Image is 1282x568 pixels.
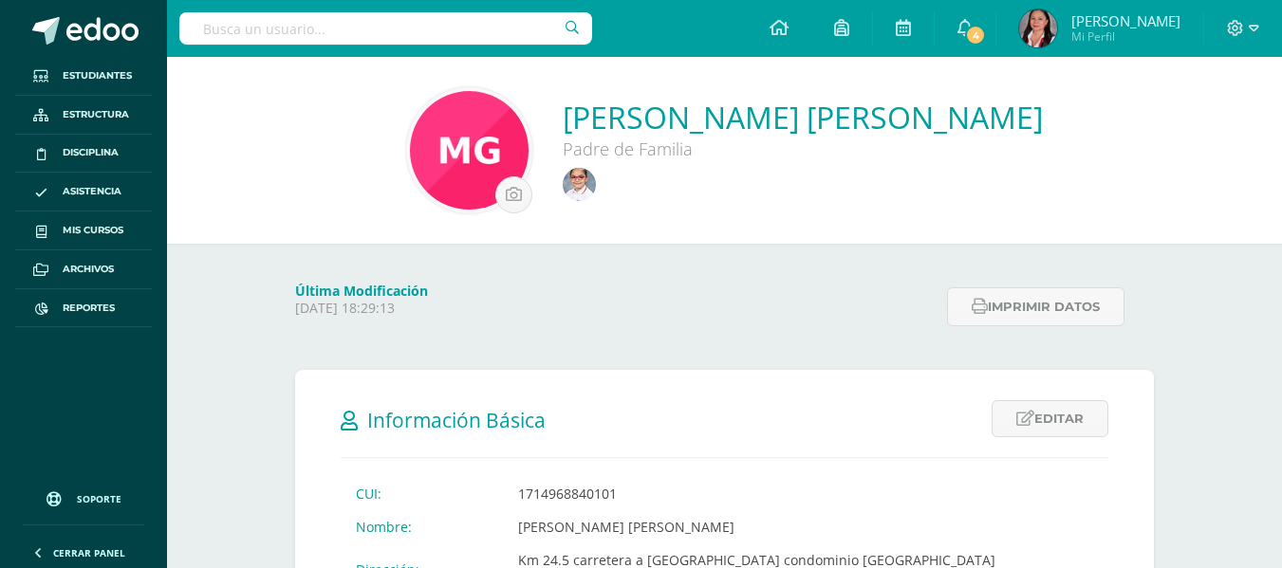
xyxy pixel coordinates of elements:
[15,289,152,328] a: Reportes
[63,145,119,160] span: Disciplina
[23,473,144,520] a: Soporte
[15,96,152,135] a: Estructura
[410,91,529,210] img: 87795d978ae9bac462b8e939d58362a8.png
[1019,9,1057,47] img: 316256233fc5d05bd520c6ab6e96bb4a.png
[15,135,152,174] a: Disciplina
[295,282,936,300] h4: Última Modificación
[53,546,125,559] span: Cerrar panel
[341,477,503,510] td: CUI:
[341,510,503,543] td: Nombre:
[15,57,152,96] a: Estudiantes
[63,262,114,277] span: Archivos
[63,184,121,199] span: Asistencia
[367,407,546,433] span: Información Básica
[1071,28,1180,45] span: Mi Perfil
[503,477,1108,510] td: 1714968840101
[992,400,1108,437] a: Editar
[947,287,1124,326] button: Imprimir datos
[63,68,132,83] span: Estudiantes
[179,12,592,45] input: Busca un usuario...
[15,250,152,289] a: Archivos
[965,25,986,46] span: 4
[295,300,936,317] p: [DATE] 18:29:13
[63,107,129,122] span: Estructura
[63,223,123,238] span: Mis cursos
[77,492,121,505] span: Soporte
[563,137,1043,160] div: Padre de Familia
[563,97,1043,137] a: [PERSON_NAME] [PERSON_NAME]
[1071,11,1180,30] span: [PERSON_NAME]
[15,173,152,211] a: Asistencia
[503,510,1108,543] td: [PERSON_NAME] [PERSON_NAME]
[15,211,152,250] a: Mis cursos
[63,301,115,316] span: Reportes
[563,168,596,201] img: b845b5754b0eb713d60ee91ca563df8e.png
